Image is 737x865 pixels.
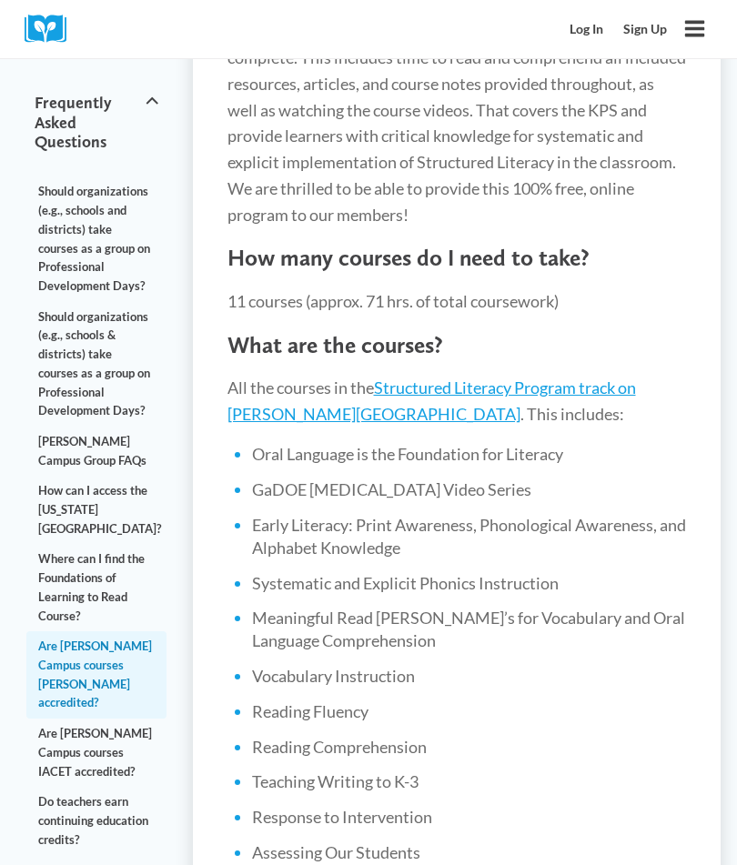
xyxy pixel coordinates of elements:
[677,11,712,46] button: Open menu
[227,377,636,424] a: Structured Literacy Program track on [PERSON_NAME][GEOGRAPHIC_DATA]
[26,476,167,544] a: How can I access the [US_STATE][GEOGRAPHIC_DATA]?
[613,13,677,46] a: Sign Up
[252,478,687,501] li: GaDOE [MEDICAL_DATA] Video Series
[26,176,167,301] a: Should organizations (e.g., schools and districts) take courses as a group on Professional Develo...
[560,13,677,46] nav: Secondary Mobile Navigation
[26,544,167,631] a: Where can I find the Foundations of Learning to Read Course?
[252,841,687,864] li: Assessing Our Students
[25,15,79,43] img: Cox Campus
[26,719,167,787] a: Are [PERSON_NAME] Campus courses IACET accredited?
[252,736,687,759] li: Reading Comprehension
[252,607,687,652] li: Meaningful Read [PERSON_NAME]’s for Vocabulary and Oral Language Comprehension
[26,631,167,719] a: Are [PERSON_NAME] Campus courses [PERSON_NAME] accredited?
[227,375,687,427] p: All the courses in the . This includes:
[227,244,687,271] h4: How many courses do I need to take?
[227,288,687,315] p: 11 courses (approx. 71 hrs. of total coursework)
[252,806,687,829] li: Response to Intervention
[227,331,687,358] h4: What are the courses?
[252,700,687,723] li: Reading Fluency
[26,787,167,855] a: Do teachers earn continuing education credits?
[26,301,167,426] a: Should organizations (e.g., schools & districts) take courses as a group on Professional Developm...
[26,427,167,476] a: [PERSON_NAME] Campus Group FAQs
[252,665,687,688] li: Vocabulary Instruction
[252,770,687,793] li: Teaching Writing to K-3
[252,572,687,595] li: Systematic and Explicit Phonics Instruction
[252,514,687,559] li: Early Literacy: Print Awareness, Phonological Awareness, and Alphabet Knowledge
[560,13,614,46] a: Log In
[252,443,687,466] li: Oral Language is the Foundation for Literacy
[26,76,167,168] button: Frequently Asked Questions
